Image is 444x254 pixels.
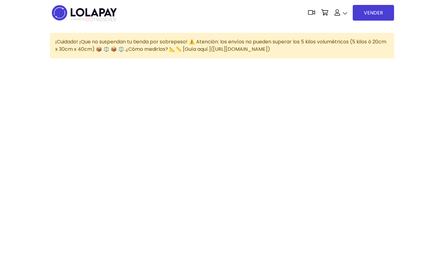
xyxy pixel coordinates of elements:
a: VENDER [353,5,394,21]
span: GO [85,16,93,23]
span: POWERED BY [71,18,85,21]
img: logo [50,3,119,22]
span: TRENDIER [71,17,116,22]
span: ¡Cuidado! ¡Que no suspendan tu tienda por sobrepeso! ⚠️ Atención: los envíos no pueden superar lo... [55,38,386,53]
